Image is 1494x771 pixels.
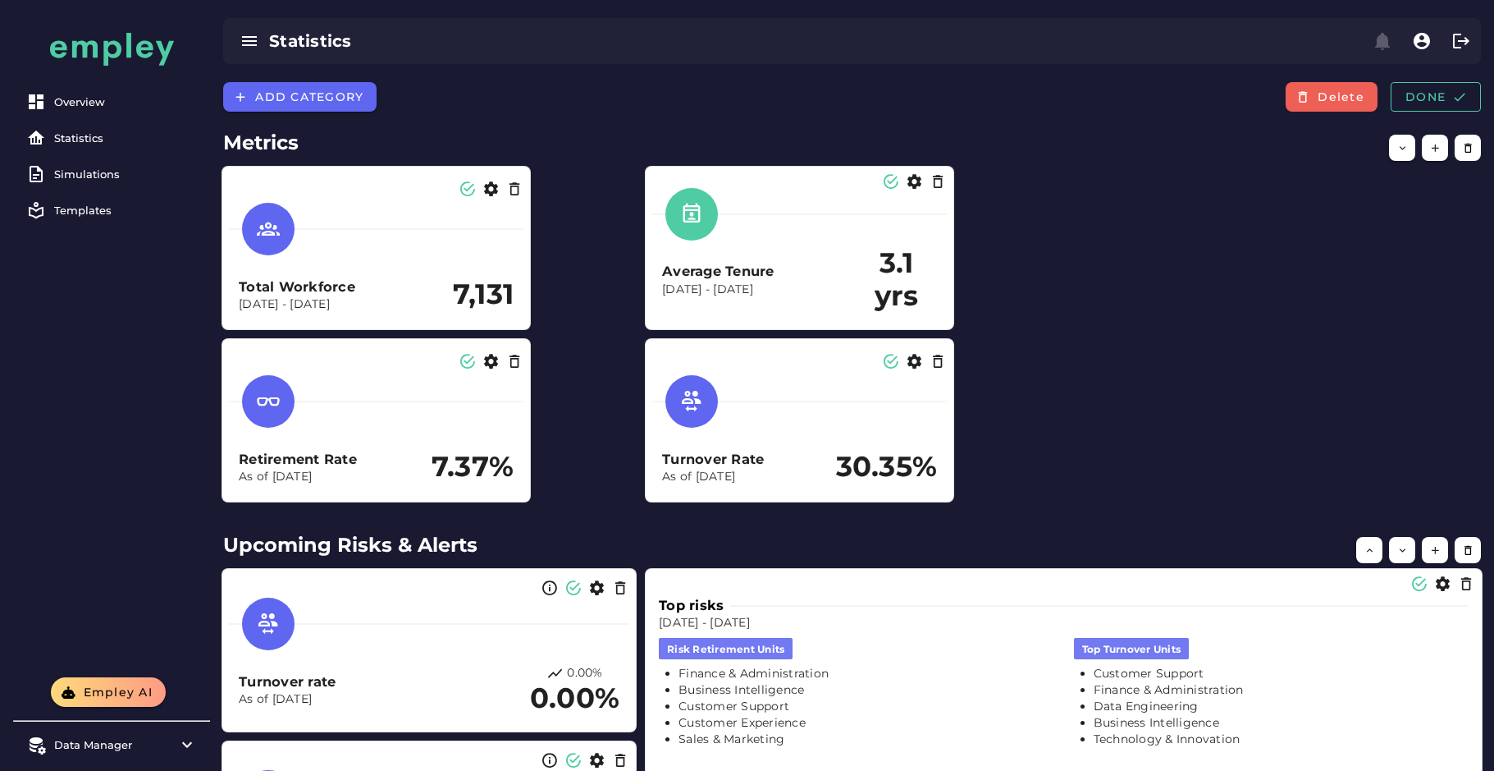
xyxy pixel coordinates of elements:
p: As of [DATE] [239,469,432,485]
li: Customer Support [1094,666,1469,682]
li: Finance & Administration [678,666,1054,682]
li: Customer Experience [678,715,1054,732]
span: Done [1405,89,1467,104]
p: As of [DATE] [662,469,836,485]
p: 0.00% [567,665,602,682]
a: Simulations [20,158,203,190]
h2: Metrics [223,128,1481,158]
a: Overview [20,85,203,118]
div: Simulations [54,168,197,181]
p: [DATE] - [DATE] [662,282,856,298]
li: Business Intelligence [1094,715,1469,732]
span: risk retirement units [667,642,784,656]
h3: Top risks [659,596,730,615]
button: Done [1391,82,1481,112]
li: Business Intelligence [678,682,1054,699]
div: Templates [54,204,197,217]
h3: Turnover Rate [662,450,836,469]
a: Templates [20,194,203,227]
h2: Upcoming Risks & Alerts [223,530,1481,560]
p: As of [DATE] [239,691,524,708]
button: Add category [223,82,377,112]
p: [DATE] - [DATE] [239,296,445,313]
li: Customer Support [678,699,1054,715]
h2: 3.1 yrs [856,247,937,313]
h3: Turnover rate [239,672,524,691]
h3: Total Workforce [239,278,445,296]
div: Statistics [54,131,197,145]
h2: 7.37% [432,451,514,484]
li: Technology & Innovation [1094,732,1469,748]
li: Finance & Administration [1094,682,1469,699]
h2: 30.35% [836,451,938,484]
li: Sales & Marketing [678,732,1054,748]
button: Empley AI [51,677,166,707]
a: Statistics [20,122,203,154]
h3: Average Tenure [662,262,856,281]
h2: 0.00% [530,682,619,715]
button: Delete [1286,82,1377,112]
p: [DATE] - [DATE] [659,615,1469,631]
span: Add category [254,89,363,104]
span: Delete [1317,89,1364,104]
li: Data Engineering [1094,699,1469,715]
span: top turnover units [1082,642,1181,656]
span: Empley AI [82,685,153,700]
h3: Retirement Rate [239,450,432,469]
div: Data Manager [54,738,169,751]
div: Statistics [269,30,816,53]
h2: 7,131 [453,278,514,311]
div: Overview [54,95,197,108]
